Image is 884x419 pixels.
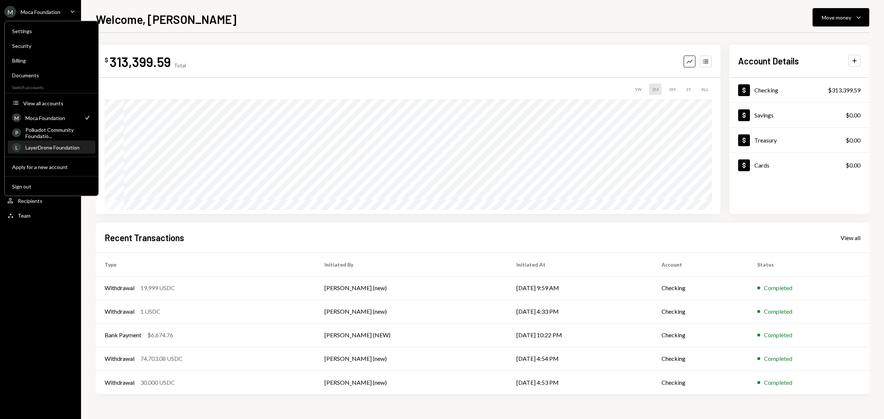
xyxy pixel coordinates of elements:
[25,144,91,151] div: LayerDrone Foundation
[316,347,508,370] td: [PERSON_NAME] (new)
[316,323,508,347] td: [PERSON_NAME] (NEW)
[4,209,77,222] a: Team
[140,354,183,363] div: 74,703.08 USDC
[729,103,869,127] a: Savings$0.00
[738,55,799,67] h2: Account Details
[822,14,851,21] div: Move money
[508,370,653,394] td: [DATE] 4:53 PM
[12,143,21,152] div: L
[8,68,95,82] a: Documents
[653,370,748,394] td: Checking
[105,331,141,339] div: Bank Payment
[140,307,161,316] div: 1 USDC
[316,370,508,394] td: [PERSON_NAME] (new)
[110,53,171,70] div: 313,399.59
[653,253,748,276] th: Account
[12,128,21,137] div: P
[508,300,653,323] td: [DATE] 4:33 PM
[8,126,95,139] a: PPolkadot Community Foundatio...
[653,323,748,347] td: Checking
[764,331,792,339] div: Completed
[96,12,236,27] h1: Welcome, [PERSON_NAME]
[96,253,316,276] th: Type
[764,378,792,387] div: Completed
[105,354,134,363] div: Withdrawal
[828,86,860,95] div: $313,399.59
[764,307,792,316] div: Completed
[8,141,95,154] a: LLayerDrone Foundation
[764,284,792,292] div: Completed
[754,162,769,169] div: Cards
[846,161,860,170] div: $0.00
[8,97,95,110] button: View all accounts
[105,378,134,387] div: Withdrawal
[25,115,79,121] div: Moca Foundation
[12,28,91,34] div: Settings
[508,323,653,347] td: [DATE] 10:22 PM
[632,84,645,95] div: 1W
[140,284,175,292] div: 19,999 USDC
[4,6,16,18] div: M
[8,54,95,67] a: Billing
[508,253,653,276] th: Initiated At
[21,9,60,15] div: Moca Foundation
[698,84,712,95] div: ALL
[5,83,98,90] div: Switch accounts
[813,8,869,27] button: Move money
[8,180,95,193] button: Sign out
[105,307,134,316] div: Withdrawal
[729,153,869,177] a: Cards$0.00
[729,78,869,102] a: Checking$313,399.59
[846,111,860,120] div: $0.00
[12,183,91,189] div: Sign out
[12,113,21,122] div: M
[12,43,91,49] div: Security
[147,331,173,339] div: $6,674.76
[754,112,773,119] div: Savings
[729,128,869,152] a: Treasury$0.00
[764,354,792,363] div: Completed
[12,72,91,78] div: Documents
[8,161,95,174] button: Apply for a new account
[23,100,91,106] div: View all accounts
[508,347,653,370] td: [DATE] 4:54 PM
[18,198,42,204] div: Recipients
[12,57,91,64] div: Billing
[174,62,186,68] div: Total
[653,276,748,300] td: Checking
[18,212,31,219] div: Team
[105,284,134,292] div: Withdrawal
[508,276,653,300] td: [DATE] 9:59 AM
[754,137,777,144] div: Treasury
[4,194,77,207] a: Recipients
[25,126,91,139] div: Polkadot Community Foundatio...
[316,253,508,276] th: Initiated By
[846,136,860,145] div: $0.00
[316,276,508,300] td: [PERSON_NAME] (new)
[748,253,869,276] th: Status
[8,39,95,52] a: Security
[683,84,694,95] div: 1Y
[666,84,678,95] div: 3M
[653,300,748,323] td: Checking
[105,232,184,244] h2: Recent Transactions
[649,84,662,95] div: 1M
[12,163,91,170] div: Apply for a new account
[841,233,860,242] a: View all
[140,378,175,387] div: 30,000 USDC
[754,87,778,94] div: Checking
[105,56,108,64] div: $
[316,300,508,323] td: [PERSON_NAME] (new)
[653,347,748,370] td: Checking
[8,24,95,38] a: Settings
